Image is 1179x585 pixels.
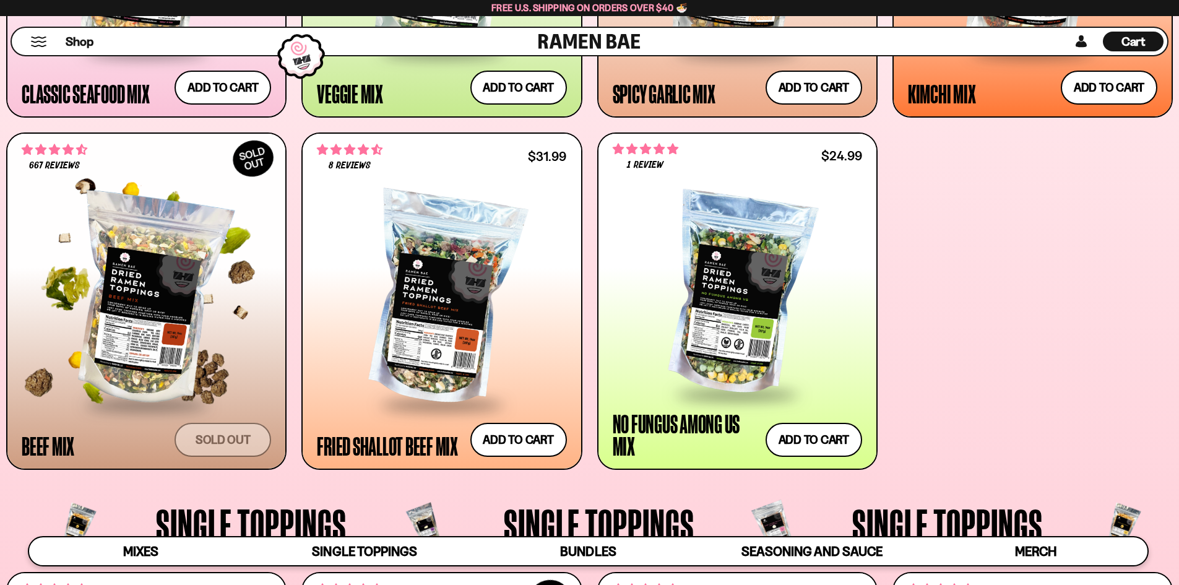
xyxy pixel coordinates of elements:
[1103,28,1164,55] a: Cart
[1015,544,1056,559] span: Merch
[741,544,882,559] span: Seasoning and Sauce
[22,82,149,105] div: Classic Seafood Mix
[253,537,476,565] a: Single Toppings
[156,502,347,548] span: Single Toppings
[613,412,759,457] div: No Fungus Among Us Mix
[766,423,862,457] button: Add to cart
[22,435,74,457] div: Beef Mix
[1061,71,1157,105] button: Add to cart
[528,150,566,162] div: $31.99
[317,82,383,105] div: Veggie Mix
[627,160,663,170] span: 1 review
[613,141,678,157] span: 5.00 stars
[317,435,458,457] div: Fried Shallot Beef Mix
[504,502,694,548] span: Single Toppings
[821,150,862,162] div: $24.99
[470,71,567,105] button: Add to cart
[477,537,700,565] a: Bundles
[6,132,287,470] a: SOLDOUT 4.64 stars 667 reviews Beef Mix Sold out
[597,132,878,470] a: 5.00 stars 1 review $24.99 No Fungus Among Us Mix Add to cart
[908,82,976,105] div: Kimchi Mix
[29,161,80,171] span: 667 reviews
[123,544,158,559] span: Mixes
[175,71,271,105] button: Add to cart
[766,71,862,105] button: Add to cart
[329,161,371,171] span: 8 reviews
[491,2,688,14] span: Free U.S. Shipping on Orders over $40 🍜
[66,32,93,51] a: Shop
[227,133,280,183] div: SOLD OUT
[30,37,47,47] button: Mobile Menu Trigger
[613,82,715,105] div: Spicy Garlic Mix
[22,142,87,158] span: 4.64 stars
[66,33,93,50] span: Shop
[852,502,1043,548] span: Single Toppings
[301,132,582,470] a: 4.62 stars 8 reviews $31.99 Fried Shallot Beef Mix Add to cart
[317,142,382,158] span: 4.62 stars
[560,544,616,559] span: Bundles
[700,537,923,565] a: Seasoning and Sauce
[1121,34,1146,49] span: Cart
[924,537,1147,565] a: Merch
[470,423,567,457] button: Add to cart
[29,537,253,565] a: Mixes
[312,544,417,559] span: Single Toppings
